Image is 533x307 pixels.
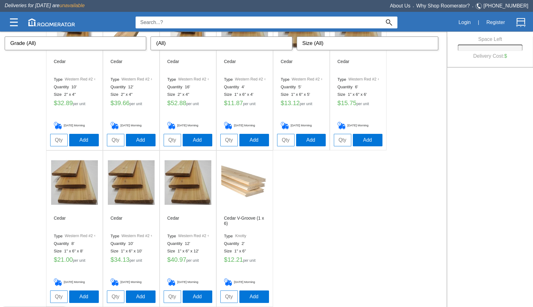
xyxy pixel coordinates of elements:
h6: Delivery Cost: [463,51,517,61]
label: Size [167,92,178,97]
img: Delivery_Cart.png [111,278,121,286]
label: per unit [243,259,256,263]
h5: [DATE] Morning [54,278,95,286]
button: Add [126,290,156,303]
label: per unit [130,102,142,106]
label: $ [54,256,57,263]
label: Size [338,92,348,97]
label: 1" x 6" x 5' [291,92,313,97]
button: Register [483,16,508,29]
h5: [DATE] Morning [281,122,322,129]
img: /app/images/Buttons/favicon.jpg [221,159,268,206]
h5: 11.87 [224,100,265,109]
label: 2" x 4" [121,92,135,97]
input: Qty [220,134,238,146]
h5: [DATE] Morning [54,122,95,129]
h6: Cedar [167,216,179,231]
button: Add [69,290,99,303]
label: Quantity [224,241,242,246]
button: Add [239,290,269,303]
h5: 39.66 [111,100,152,109]
label: Size [224,92,234,97]
label: 2' [242,241,247,246]
label: per unit [73,102,85,106]
input: Qty [164,134,181,146]
label: Western Red #2 + [292,77,322,82]
label: Size [167,249,178,254]
button: Add [239,134,269,146]
img: /app/images/Buttons/favicon.jpg [51,159,98,206]
label: Size [111,249,121,254]
h5: [DATE] Morning [111,278,152,286]
h6: Cedar [224,59,236,75]
h6: Cedar [338,59,349,75]
label: per unit [73,259,85,263]
label: Quantity [167,85,185,90]
h6: Cedar [281,59,293,75]
label: Size [111,92,121,97]
img: roomerator-logo.svg [28,18,75,26]
label: $ [167,256,171,263]
h6: Cedar [167,59,179,75]
span: • [411,5,416,8]
input: Qty [220,290,238,303]
input: Qty [107,134,124,146]
label: Size [54,249,64,254]
label: Quantity [338,85,355,90]
span: unavailable [60,3,85,8]
button: Add [296,134,326,146]
label: Type [54,234,65,239]
h6: Cedar [111,59,122,75]
label: per unit [186,102,199,106]
h5: 52.88 [167,100,209,109]
h5: 21.00 [54,256,95,266]
label: Western Red #2 + [178,77,209,82]
button: Login [455,16,474,29]
label: Type [111,234,122,239]
label: $ [338,100,341,106]
label: per unit [243,102,256,106]
a: [PHONE_NUMBER] [483,3,528,8]
label: Quantity [111,241,128,246]
label: Knotty [235,234,246,239]
label: Western Red #2 + [65,234,95,239]
label: Type [54,77,65,82]
span: Deliveries for [DATE] are [5,3,85,8]
label: 5' [298,85,304,90]
label: 2" x 4" [178,92,192,97]
button: Add [69,134,99,146]
img: Search_Icon.svg [386,19,392,26]
img: Telephone.svg [476,2,483,10]
h6: Space Left [458,37,522,42]
input: Qty [50,290,68,303]
h5: 34.13 [111,256,152,266]
a: About Us [390,3,411,8]
label: $ [54,100,57,106]
h6: Cedar [111,216,122,231]
label: Western Red #2 + [348,77,379,82]
label: per unit [357,102,369,106]
h5: [DATE] Morning [224,278,265,286]
label: 2" x 4" [64,92,78,97]
img: Delivery_Cart.png [338,122,348,129]
label: Size [224,249,234,254]
label: Quantity [111,85,128,90]
h6: Cedar [54,216,66,231]
img: Delivery_Cart.png [111,122,121,129]
h5: 40.97 [167,256,209,266]
label: 8' [71,241,77,246]
label: 4' [242,85,247,90]
input: Qty [334,134,351,146]
label: Type [167,77,178,82]
div: | [474,16,483,29]
label: Quantity [167,241,185,246]
img: Delivery_Cart.png [224,122,234,129]
label: 1" x 6" x 10' [121,249,145,254]
input: Qty [107,290,124,303]
img: /app/images/Buttons/favicon.jpg [108,159,155,206]
label: $ [504,53,507,59]
label: $ [111,100,114,106]
img: Delivery_Cart.png [224,278,234,286]
span: • [470,5,476,8]
input: Qty [50,134,68,146]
